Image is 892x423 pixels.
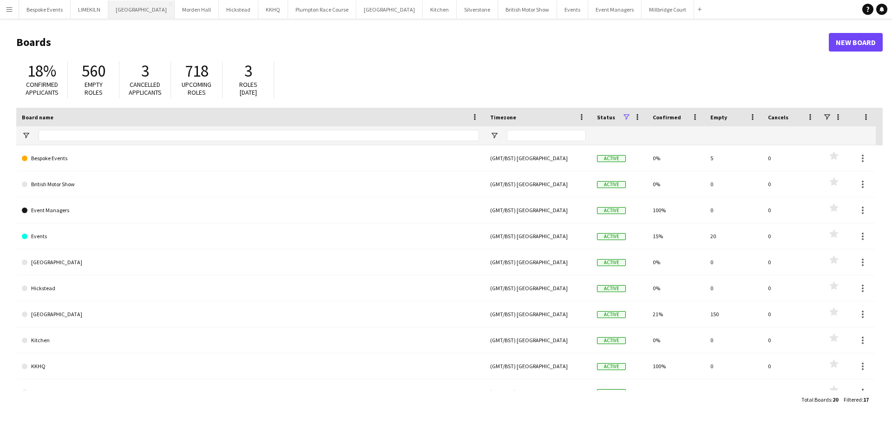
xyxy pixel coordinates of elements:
[597,337,626,344] span: Active
[108,0,175,19] button: [GEOGRAPHIC_DATA]
[705,171,762,197] div: 0
[647,145,705,171] div: 0%
[185,61,209,81] span: 718
[647,379,705,405] div: 11%
[762,145,820,171] div: 0
[597,311,626,318] span: Active
[844,390,869,409] div: :
[705,327,762,353] div: 0
[597,181,626,188] span: Active
[801,390,838,409] div: :
[22,379,479,405] a: LIMEKILN
[705,197,762,223] div: 0
[705,301,762,327] div: 150
[498,0,557,19] button: British Motor Show
[762,171,820,197] div: 0
[22,249,479,275] a: [GEOGRAPHIC_DATA]
[647,171,705,197] div: 0%
[588,0,642,19] button: Event Managers
[597,363,626,370] span: Active
[485,353,591,379] div: (GMT/BST) [GEOGRAPHIC_DATA]
[507,130,586,141] input: Timezone Filter Input
[647,275,705,301] div: 0%
[597,285,626,292] span: Active
[647,353,705,379] div: 100%
[22,353,479,379] a: KKHQ
[490,131,498,140] button: Open Filter Menu
[457,0,498,19] button: Silverstone
[597,155,626,162] span: Active
[762,327,820,353] div: 0
[22,145,479,171] a: Bespoke Events
[801,396,831,403] span: Total Boards
[85,80,103,97] span: Empty roles
[705,145,762,171] div: 5
[762,301,820,327] div: 0
[705,249,762,275] div: 0
[244,61,252,81] span: 3
[485,327,591,353] div: (GMT/BST) [GEOGRAPHIC_DATA]
[485,301,591,327] div: (GMT/BST) [GEOGRAPHIC_DATA]
[22,131,30,140] button: Open Filter Menu
[485,197,591,223] div: (GMT/BST) [GEOGRAPHIC_DATA]
[423,0,457,19] button: Kitchen
[129,80,162,97] span: Cancelled applicants
[22,197,479,223] a: Event Managers
[356,0,423,19] button: [GEOGRAPHIC_DATA]
[647,197,705,223] div: 100%
[768,114,788,121] span: Cancels
[762,353,820,379] div: 0
[175,0,219,19] button: Morden Hall
[647,327,705,353] div: 0%
[597,114,615,121] span: Status
[485,223,591,249] div: (GMT/BST) [GEOGRAPHIC_DATA]
[239,80,257,97] span: Roles [DATE]
[762,223,820,249] div: 0
[844,396,862,403] span: Filtered
[705,379,762,405] div: 39
[26,80,59,97] span: Confirmed applicants
[597,259,626,266] span: Active
[557,0,588,19] button: Events
[833,396,838,403] span: 20
[182,80,211,97] span: Upcoming roles
[485,145,591,171] div: (GMT/BST) [GEOGRAPHIC_DATA]
[762,249,820,275] div: 0
[647,223,705,249] div: 15%
[829,33,883,52] a: New Board
[705,275,762,301] div: 0
[597,233,626,240] span: Active
[705,223,762,249] div: 20
[597,207,626,214] span: Active
[19,0,71,19] button: Bespoke Events
[288,0,356,19] button: Plumpton Race Course
[485,275,591,301] div: (GMT/BST) [GEOGRAPHIC_DATA]
[485,171,591,197] div: (GMT/BST) [GEOGRAPHIC_DATA]
[219,0,258,19] button: Hickstead
[22,301,479,327] a: [GEOGRAPHIC_DATA]
[647,301,705,327] div: 21%
[647,249,705,275] div: 0%
[762,379,820,405] div: 0
[16,35,829,49] h1: Boards
[597,389,626,396] span: Active
[762,197,820,223] div: 0
[22,275,479,301] a: Hickstead
[258,0,288,19] button: KKHQ
[863,396,869,403] span: 17
[27,61,56,81] span: 18%
[642,0,694,19] button: Millbridge Court
[710,114,727,121] span: Empty
[705,353,762,379] div: 0
[39,130,479,141] input: Board name Filter Input
[653,114,681,121] span: Confirmed
[22,223,479,249] a: Events
[82,61,105,81] span: 560
[485,249,591,275] div: (GMT/BST) [GEOGRAPHIC_DATA]
[485,379,591,405] div: (GMT/BST) [GEOGRAPHIC_DATA]
[490,114,516,121] span: Timezone
[71,0,108,19] button: LIMEKILN
[22,171,479,197] a: British Motor Show
[141,61,149,81] span: 3
[762,275,820,301] div: 0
